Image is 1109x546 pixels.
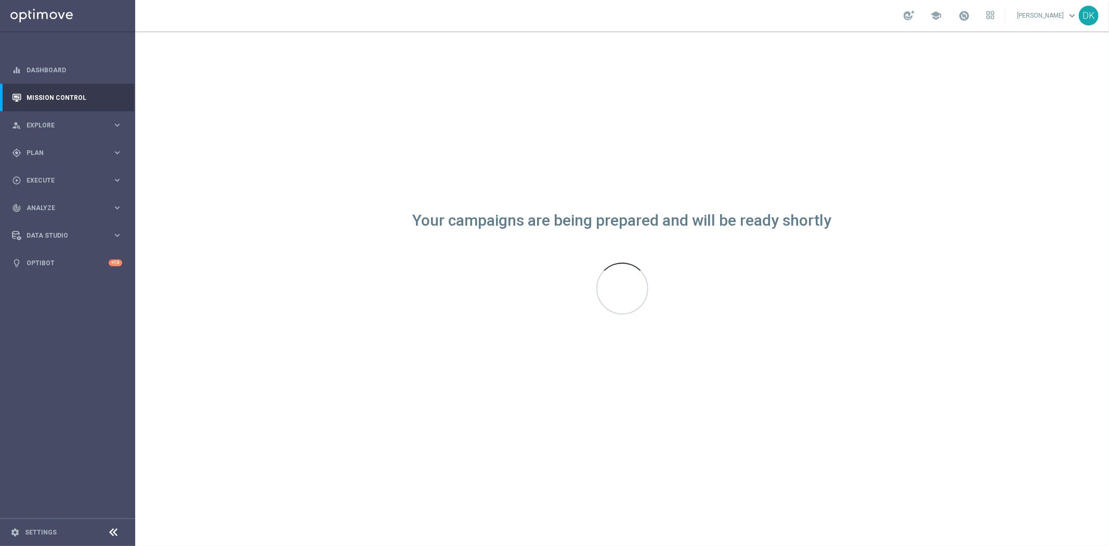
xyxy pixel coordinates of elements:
i: lightbulb [12,258,21,268]
a: Settings [25,529,57,536]
button: gps_fixed Plan keyboard_arrow_right [11,149,123,157]
a: Mission Control [27,84,122,111]
button: person_search Explore keyboard_arrow_right [11,121,123,129]
span: Data Studio [27,232,112,239]
button: Data Studio keyboard_arrow_right [11,231,123,240]
div: Your campaigns are being prepared and will be ready shortly [413,216,832,225]
i: keyboard_arrow_right [112,230,122,240]
i: keyboard_arrow_right [112,203,122,213]
button: lightbulb Optibot +10 [11,259,123,267]
i: track_changes [12,203,21,213]
div: DK [1079,6,1099,25]
div: Plan [12,148,112,158]
i: settings [10,528,20,537]
div: Execute [12,176,112,185]
span: keyboard_arrow_down [1066,10,1078,21]
i: gps_fixed [12,148,21,158]
i: play_circle_outline [12,176,21,185]
div: Explore [12,121,112,130]
div: +10 [109,259,122,266]
i: equalizer [12,66,21,75]
span: Explore [27,122,112,128]
div: Mission Control [12,84,122,111]
i: keyboard_arrow_right [112,175,122,185]
a: Optibot [27,249,109,277]
button: Mission Control [11,94,123,102]
i: keyboard_arrow_right [112,120,122,130]
div: Optibot [12,249,122,277]
span: Execute [27,177,112,184]
div: Data Studio [12,231,112,240]
span: school [930,10,942,21]
div: Analyze [12,203,112,213]
i: keyboard_arrow_right [112,148,122,158]
div: Dashboard [12,56,122,84]
a: [PERSON_NAME]keyboard_arrow_down [1016,8,1079,23]
button: track_changes Analyze keyboard_arrow_right [11,204,123,212]
button: equalizer Dashboard [11,66,123,74]
i: person_search [12,121,21,130]
span: Analyze [27,205,112,211]
span: Plan [27,150,112,156]
a: Dashboard [27,56,122,84]
button: play_circle_outline Execute keyboard_arrow_right [11,176,123,185]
